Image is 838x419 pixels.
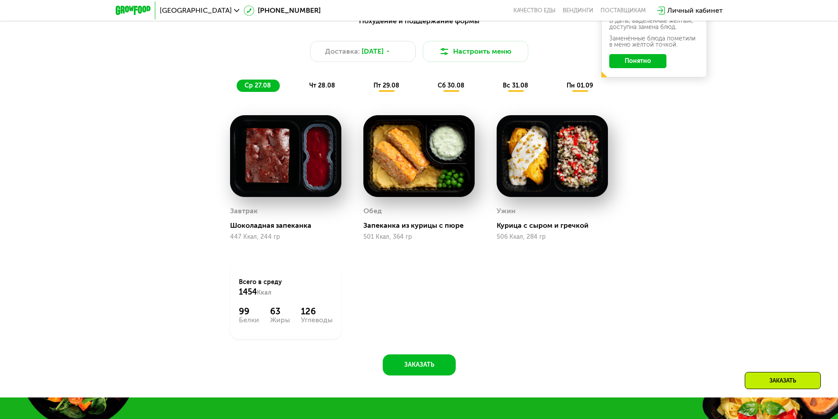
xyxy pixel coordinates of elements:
[239,317,259,324] div: Белки
[600,7,646,14] div: поставщикам
[497,233,608,240] div: 506 Ккал, 284 гр
[745,372,821,389] div: Заказать
[230,204,258,218] div: Завтрак
[513,7,556,14] a: Качество еды
[325,46,360,57] span: Доставка:
[363,233,475,240] div: 501 Ккал, 364 гр
[497,204,516,218] div: Ужин
[609,36,699,48] div: Заменённые блюда пометили в меню жёлтой точкой.
[503,82,528,89] span: вс 31.08
[239,306,259,317] div: 99
[373,82,399,89] span: пт 29.08
[244,5,321,16] a: [PHONE_NUMBER]
[609,18,699,30] div: В даты, выделенные желтым, доступна замена блюд.
[270,317,290,324] div: Жиры
[438,82,465,89] span: сб 30.08
[563,7,593,14] a: Вендинги
[239,278,333,297] div: Всего в среду
[362,46,384,57] span: [DATE]
[159,16,680,27] div: Похудение и поддержание формы
[230,221,348,230] div: Шоколадная запеканка
[257,289,271,296] span: Ккал
[309,82,335,89] span: чт 28.08
[363,221,482,230] div: Запеканка из курицы с пюре
[667,5,723,16] div: Личный кабинет
[230,233,341,240] div: 447 Ккал, 244 гр
[160,7,232,14] span: [GEOGRAPHIC_DATA]
[245,82,271,89] span: ср 27.08
[270,306,290,317] div: 63
[301,306,333,317] div: 126
[609,54,666,68] button: Понятно
[567,82,593,89] span: пн 01.09
[497,221,615,230] div: Курица с сыром и гречкой
[383,354,456,375] button: Заказать
[423,41,528,62] button: Настроить меню
[363,204,382,218] div: Обед
[301,317,333,324] div: Углеводы
[239,287,257,297] span: 1454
